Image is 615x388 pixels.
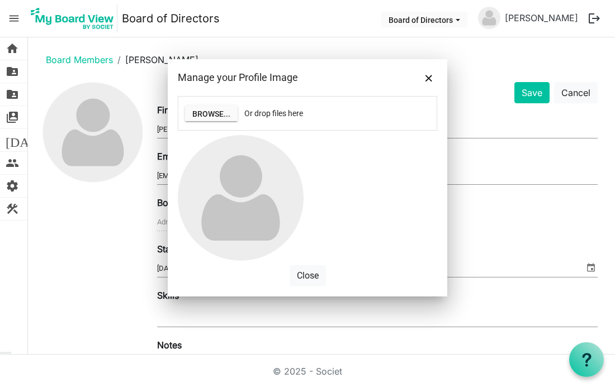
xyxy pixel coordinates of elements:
[554,82,598,103] button: Cancel
[157,150,180,163] label: Email
[381,12,467,27] button: Board of Directors dropdownbutton
[27,4,122,32] a: My Board View Logo
[27,4,117,32] img: My Board View Logo
[6,37,19,60] span: home
[157,196,243,209] label: Board Member Type
[583,7,606,30] button: logout
[514,82,550,103] button: Save
[113,53,198,66] li: [PERSON_NAME]
[178,69,385,86] div: Manage your Profile Image
[43,83,143,182] img: no-profile-picture.svg
[6,60,19,83] span: folder_shared
[3,8,25,29] span: menu
[6,106,19,128] span: switch_account
[6,83,19,106] span: folder_shared
[6,198,19,220] span: construction
[157,338,182,352] label: Notes
[157,289,179,302] label: Skills
[6,129,49,151] span: [DATE]
[420,69,437,86] button: Close
[157,103,202,117] label: First Name
[6,152,19,174] span: people
[273,366,342,377] a: © 2025 - Societ
[6,175,19,197] span: settings
[290,265,326,286] button: Close
[157,242,199,256] label: Start Date
[500,7,583,29] a: [PERSON_NAME]
[46,54,113,65] a: Board Members
[244,109,303,118] span: Or drop files here
[478,7,500,29] img: no-profile-picture.svg
[584,260,598,275] span: select
[185,106,238,121] button: Browse...
[122,7,220,30] a: Board of Directors
[178,135,304,261] img: no-profile-picture.svg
